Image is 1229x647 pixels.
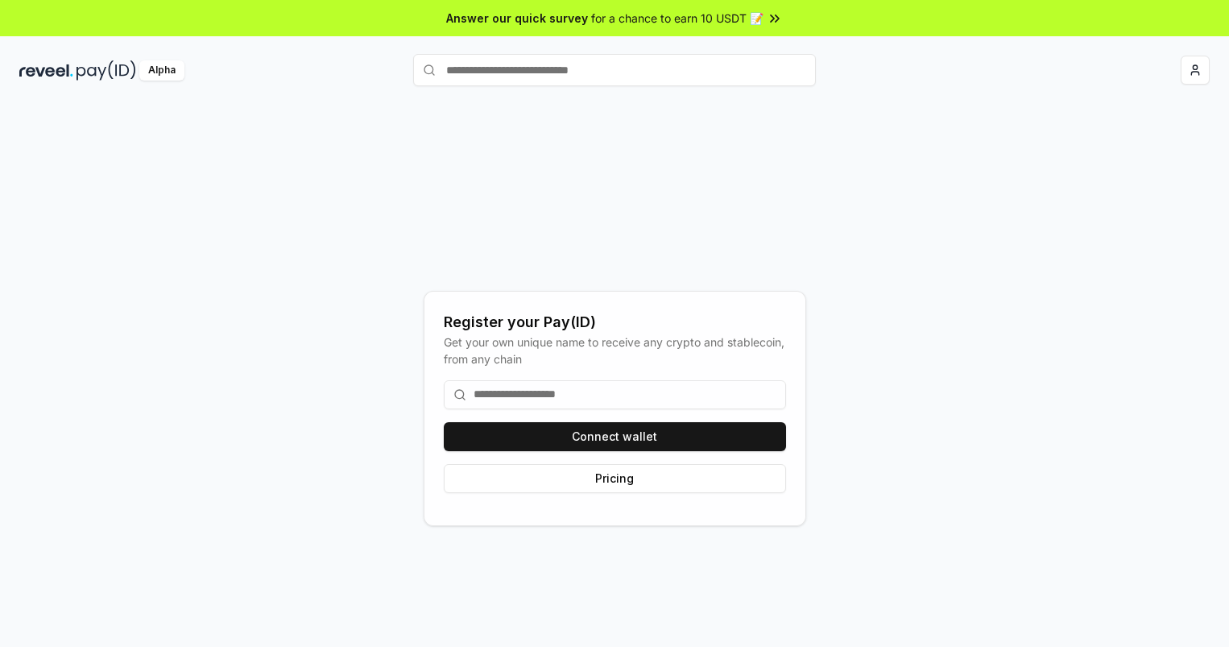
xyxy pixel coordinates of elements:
button: Connect wallet [444,422,786,451]
span: Answer our quick survey [446,10,588,27]
img: reveel_dark [19,60,73,81]
span: for a chance to earn 10 USDT 📝 [591,10,763,27]
img: pay_id [77,60,136,81]
div: Alpha [139,60,184,81]
div: Register your Pay(ID) [444,311,786,334]
button: Pricing [444,464,786,493]
div: Get your own unique name to receive any crypto and stablecoin, from any chain [444,334,786,367]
